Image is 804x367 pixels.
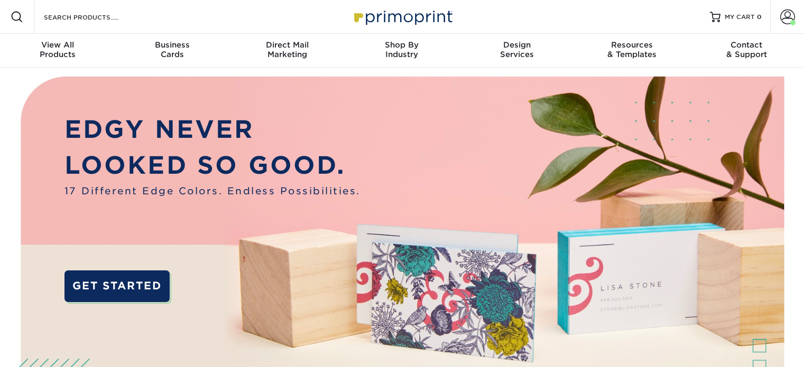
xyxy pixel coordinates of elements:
img: Primoprint [349,5,455,28]
div: Marketing [230,40,345,59]
span: Business [115,40,229,50]
p: LOOKED SO GOOD. [64,147,361,183]
a: Resources& Templates [574,34,689,68]
a: DesignServices [459,34,574,68]
a: Contact& Support [689,34,804,68]
div: & Templates [574,40,689,59]
div: Industry [345,40,459,59]
span: MY CART [725,13,755,22]
span: 0 [757,13,762,21]
span: Shop By [345,40,459,50]
a: GET STARTED [64,270,170,302]
input: SEARCH PRODUCTS..... [43,11,146,23]
span: 17 Different Edge Colors. Endless Possibilities. [64,184,361,198]
a: Shop ByIndustry [345,34,459,68]
a: BusinessCards [115,34,229,68]
span: Direct Mail [230,40,345,50]
p: EDGY NEVER [64,111,361,147]
a: Direct MailMarketing [230,34,345,68]
div: & Support [689,40,804,59]
span: Contact [689,40,804,50]
span: Resources [574,40,689,50]
span: Design [459,40,574,50]
div: Cards [115,40,229,59]
div: Services [459,40,574,59]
